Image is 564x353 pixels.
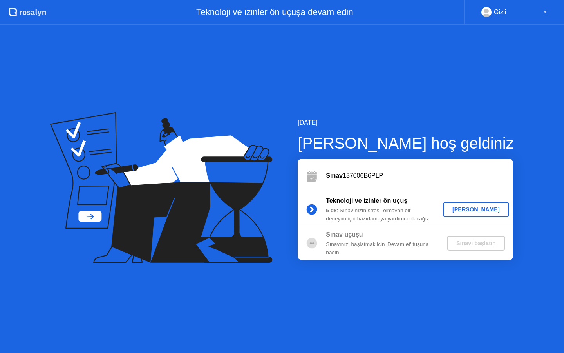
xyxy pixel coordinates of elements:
b: Sınav uçuşu [326,231,363,238]
div: ▼ [543,7,547,17]
div: [PERSON_NAME] hoş geldiniz [298,131,513,155]
button: [PERSON_NAME] [443,202,509,217]
b: Teknoloji ve izinler ön uçuş [326,197,407,204]
div: Gizli [494,7,506,17]
div: : Sınavınızın stresli olmayan bir deneyim için hazırlamaya yardımcı olacağız [326,207,439,223]
div: [PERSON_NAME] [446,206,506,213]
div: Sınavı başlatın [450,240,502,246]
div: [DATE] [298,118,513,127]
button: Sınavı başlatın [447,236,505,251]
div: Sınavınızı başlatmak için 'Devam et' tuşuna basın [326,240,439,257]
b: Sınav [326,172,343,179]
div: 137006B6PLP [326,171,513,180]
b: 5 dk [326,207,336,213]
